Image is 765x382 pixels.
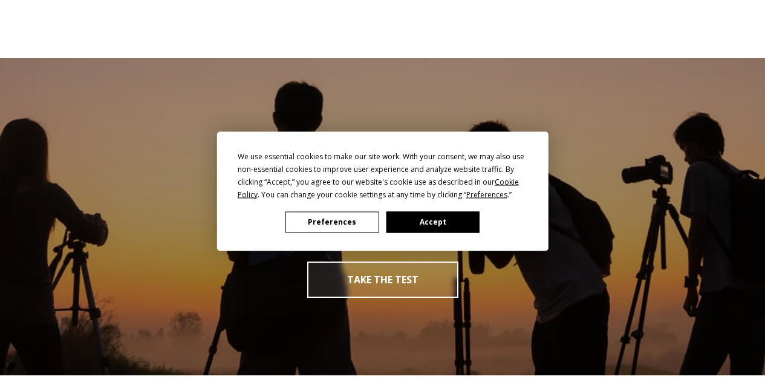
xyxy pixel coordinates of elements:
[238,176,519,199] span: Cookie Policy
[386,211,479,232] button: Accept
[238,150,528,200] div: We use essential cookies to make our site work. With your consent, we may also use non-essential ...
[216,131,548,251] div: Cookie Consent Prompt
[285,211,379,232] button: Preferences
[466,189,507,199] span: Preferences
